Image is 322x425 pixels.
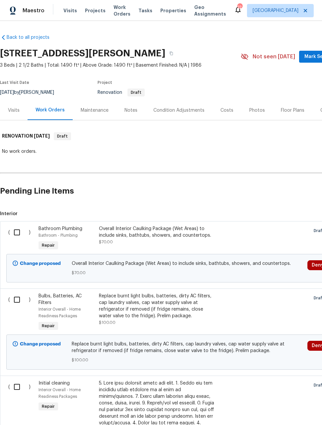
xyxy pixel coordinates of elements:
[138,8,152,13] span: Tasks
[72,260,304,267] span: Overall Interior Caulking Package (Wet Areas) to include sinks, bathtubs, showers, and countertops.
[72,341,304,354] span: Replace burnt light bulbs, batteries, dirty AC filters, cap laundry valves, cap water supply valv...
[153,107,204,114] div: Condition Adjustments
[99,321,116,325] span: $100.00
[54,133,70,140] span: Draft
[72,270,304,276] span: $70.00
[34,134,50,138] span: [DATE]
[39,381,70,386] span: Initial cleaning
[99,293,216,319] div: Replace burnt light bulbs, batteries, dirty AC filters, cap laundry valves, cap water supply valv...
[81,107,109,114] div: Maintenance
[99,240,113,244] span: $70.00
[39,233,78,237] span: Bathroom - Plumbing
[220,107,233,114] div: Costs
[20,261,61,266] b: Change proposed
[39,226,82,231] span: Bathroom Plumbing
[2,132,50,140] h6: RENOVATION
[36,107,65,113] div: Work Orders
[249,107,265,114] div: Photos
[6,223,37,254] div: ( )
[85,7,106,14] span: Projects
[72,357,304,363] span: $100.00
[237,4,242,11] div: 12
[253,7,298,14] span: [GEOGRAPHIC_DATA]
[194,4,226,17] span: Geo Assignments
[114,4,130,17] span: Work Orders
[23,7,44,14] span: Maestro
[8,107,20,114] div: Visits
[281,107,304,114] div: Floor Plans
[20,342,61,346] b: Change proposed
[98,90,145,95] span: Renovation
[98,81,112,85] span: Project
[39,294,82,305] span: Bulbs, Batteries, AC Filters
[165,47,177,59] button: Copy Address
[128,91,144,94] span: Draft
[39,323,57,329] span: Repair
[253,53,295,60] span: Not seen [DATE]
[6,291,37,334] div: ( )
[39,403,57,410] span: Repair
[39,307,81,318] span: Interior Overall - Home Readiness Packages
[99,225,216,239] div: Overall Interior Caulking Package (Wet Areas) to include sinks, bathtubs, showers, and countertops.
[39,388,81,398] span: Interior Overall - Home Readiness Packages
[160,7,186,14] span: Properties
[124,107,137,114] div: Notes
[39,242,57,249] span: Repair
[63,7,77,14] span: Visits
